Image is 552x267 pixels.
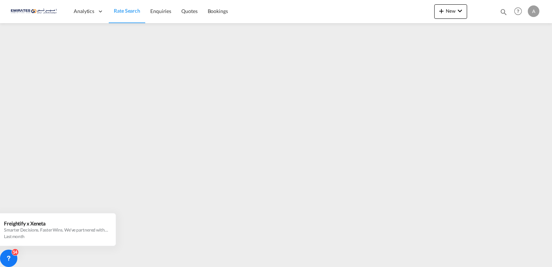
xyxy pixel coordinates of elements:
div: A [528,5,539,17]
button: icon-plus 400-fgNewicon-chevron-down [434,4,467,19]
span: New [437,8,464,14]
md-icon: icon-chevron-down [456,7,464,15]
div: icon-magnify [500,8,508,19]
div: Help [512,5,528,18]
md-icon: icon-plus 400-fg [437,7,446,15]
md-icon: icon-magnify [500,8,508,16]
span: Bookings [208,8,228,14]
span: Rate Search [114,8,140,14]
span: Quotes [181,8,197,14]
img: c67187802a5a11ec94275b5db69a26e6.png [11,3,60,20]
span: Help [512,5,524,17]
span: Enquiries [150,8,171,14]
span: Analytics [74,8,94,15]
